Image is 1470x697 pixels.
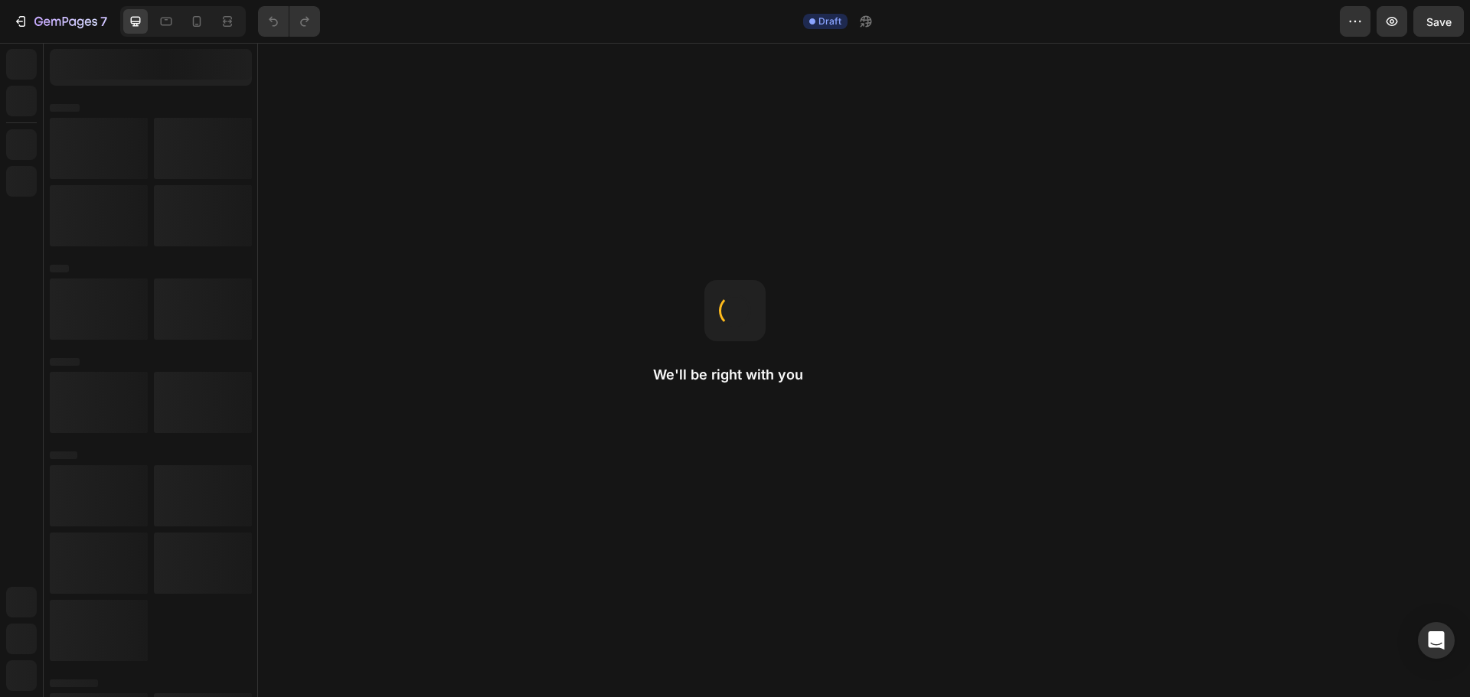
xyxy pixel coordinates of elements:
[818,15,841,28] span: Draft
[1413,6,1464,37] button: Save
[1426,15,1452,28] span: Save
[258,6,320,37] div: Undo/Redo
[100,12,107,31] p: 7
[653,366,817,384] h2: We'll be right with you
[1418,622,1455,659] div: Open Intercom Messenger
[6,6,114,37] button: 7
